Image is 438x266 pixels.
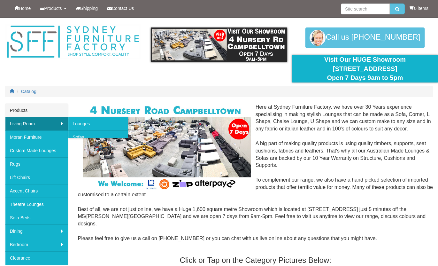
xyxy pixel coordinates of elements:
a: Custom Made Lounges [5,144,68,157]
h3: Click or Tap on the Category Pictures Below: [78,256,434,264]
img: Corner Modular Lounges [83,104,251,191]
a: Rugs [5,157,68,171]
a: Home [10,0,35,16]
img: Sydney Furniture Factory [5,24,141,59]
a: Lift Chairs [5,171,68,184]
li: 0 items [410,5,428,12]
a: Contact Us [103,0,139,16]
span: Products [44,6,62,11]
a: Sofas [68,130,128,144]
a: Catalog [21,89,36,94]
a: Dining [5,224,68,238]
span: Home [19,6,31,11]
div: Here at Sydney Furniture Factory, we have over 30 Years experience specialising in making stylish... [78,104,434,250]
a: Products [35,0,71,16]
div: Products [5,104,68,117]
span: Shipping [81,6,98,11]
a: Sofa Beds [5,211,68,224]
a: Shipping [71,0,103,16]
div: Visit Our HUGE Showroom [STREET_ADDRESS] Open 7 Days 9am to 5pm [297,55,433,82]
a: Living Room [5,117,68,130]
a: Lounges [68,117,128,130]
a: Bedroom [5,238,68,251]
span: Contact Us [112,6,134,11]
a: Theatre Lounges [5,198,68,211]
img: showroom.gif [151,27,287,62]
a: Clearance [5,251,68,265]
input: Site search [341,4,390,14]
a: Accent Chairs [5,184,68,198]
a: Moran Furniture [5,130,68,144]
